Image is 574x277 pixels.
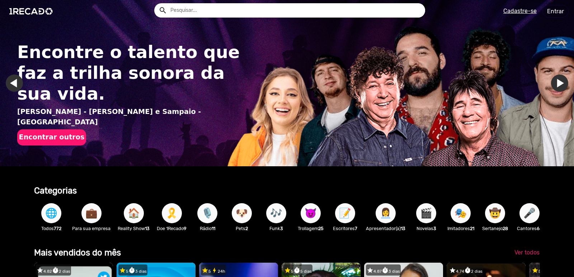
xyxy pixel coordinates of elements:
button: 🌐 [41,203,61,223]
span: 💼 [85,203,98,223]
button: 😈 [301,203,321,223]
input: Pesquisar... [165,3,425,18]
a: Ir para o último slide [6,75,23,92]
p: Sertanejo [481,225,509,232]
span: 🌐 [45,203,57,223]
button: 🎙️ [197,203,217,223]
p: Escritores [331,225,359,232]
button: 🎗️ [162,203,182,223]
p: Apresentador(a) [366,225,405,232]
button: 💼 [81,203,102,223]
p: Todos [38,225,65,232]
button: 🤠 [485,203,505,223]
p: Rádio [194,225,221,232]
button: 🏠 [124,203,144,223]
span: 😈 [305,203,317,223]
span: 🎗️ [166,203,178,223]
button: 🎬 [416,203,436,223]
b: 11 [212,226,215,231]
b: 65 [537,226,542,231]
b: 3 [280,226,283,231]
span: 🏠 [128,203,140,223]
button: 📝 [335,203,355,223]
p: Doe 1Recado [157,225,187,232]
p: Pets [228,225,255,232]
button: 🎶 [266,203,286,223]
b: 13 [145,226,150,231]
span: 🎤 [523,203,536,223]
b: 9 [184,226,187,231]
b: 28 [503,226,508,231]
p: Novelas [413,225,440,232]
b: 772 [54,226,61,231]
span: 👩‍💼 [380,203,392,223]
span: 🎶 [270,203,282,223]
span: 🎬 [420,203,432,223]
p: Funk [263,225,290,232]
p: Para sua empresa [72,225,110,232]
b: Categorias [34,186,77,196]
button: Encontrar outros [17,129,86,145]
span: 🤠 [489,203,501,223]
p: Cantores [516,225,543,232]
button: 👩‍💼 [376,203,396,223]
a: Entrar [542,5,569,18]
span: 📝 [339,203,351,223]
b: 3 [433,226,436,231]
span: 🐶 [236,203,248,223]
button: 🎭 [451,203,471,223]
span: Ver todos [514,249,540,256]
p: [PERSON_NAME] - [PERSON_NAME] e Sampaio - [GEOGRAPHIC_DATA] [17,107,247,128]
a: Ir para o próximo slide [551,75,568,92]
b: 2 [245,226,248,231]
button: 🐶 [232,203,252,223]
span: 🎙️ [201,203,213,223]
span: 🎭 [455,203,467,223]
p: Imitadores [447,225,474,232]
h1: Encontre o talento que faz a trilha sonora da sua vida. [17,42,247,104]
b: 13 [401,226,405,231]
u: Cadastre-se [503,8,537,14]
button: Example home icon [156,4,169,16]
b: 25 [318,226,324,231]
b: Mais vendidos do mês [34,248,121,258]
p: Trollagem [297,225,324,232]
button: 🎤 [519,203,540,223]
b: 21 [470,226,474,231]
p: Reality Show [118,225,150,232]
mat-icon: Example home icon [159,6,167,15]
b: 7 [355,226,357,231]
